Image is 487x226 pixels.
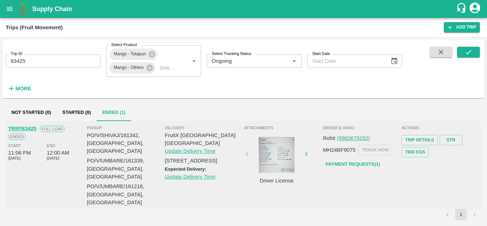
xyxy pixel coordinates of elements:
[401,125,479,131] span: Actions
[189,56,199,66] button: Open
[109,64,148,71] span: Mango - Others
[111,42,137,48] label: Select Product
[165,148,215,154] a: Update Delivery Time
[97,104,131,121] button: Ended (1)
[57,104,97,121] button: Started (0)
[47,149,69,157] div: 12:00 AM
[6,54,101,68] input: Enter Trip ID
[6,104,57,121] button: Not Started (0)
[8,134,26,140] span: Ended
[455,209,467,220] button: page 1
[388,54,401,68] button: Choose date
[87,125,165,131] span: Pickup
[441,209,481,220] nav: pagination navigation
[165,131,243,147] p: FruitX [GEOGRAPHIC_DATA] [GEOGRAPHIC_DATA]
[11,51,22,57] label: Trip ID
[312,51,330,57] label: Start Date
[456,2,468,15] div: customer-support
[1,1,18,17] button: open drawer
[165,157,243,165] p: [STREET_ADDRESS]
[8,142,21,149] span: Start
[40,126,65,132] span: Full Load
[157,63,178,72] input: Select Product
[8,155,21,161] span: [DATE]
[32,5,72,12] b: Supply Chain
[109,49,158,60] div: Mango - Totapuri
[323,146,356,154] p: MH24BF9075
[47,142,55,149] span: End
[401,147,429,157] button: 7600 Kgs
[440,135,462,145] a: STN
[323,135,335,141] span: Rohit
[18,2,32,16] img: logo
[307,54,385,68] input: Start Date
[47,155,59,161] span: [DATE]
[165,174,215,180] a: Update Delivery Time
[289,56,299,66] button: Open
[165,125,243,131] span: Delivery
[468,1,481,16] div: account of current user
[444,22,480,32] a: Add Trip
[323,125,400,131] span: Driver & VHNo
[209,56,278,66] input: Select Tracking Status
[109,62,155,74] div: Mango - Others
[15,86,31,91] strong: More
[87,157,165,181] p: PO/V/UMBARE/161339, [GEOGRAPHIC_DATA], [GEOGRAPHIC_DATA]
[401,135,437,145] a: Trip Details
[6,82,33,95] button: More
[109,50,150,58] span: Mango - Totapuri
[244,125,322,131] span: Attachments
[6,23,63,32] div: Trips (Fruit Movement)
[212,51,251,57] label: Select Tracking Status
[250,177,303,185] p: Driver License
[32,4,456,14] a: Supply Chain
[165,166,206,172] label: Expected Delivery:
[323,158,383,171] a: Payment Requests(1)
[337,135,370,141] a: (9960679292)
[8,126,36,131] a: TRIP/83425
[87,131,165,155] p: PO/V/SHIVAJ/161342, [GEOGRAPHIC_DATA], [GEOGRAPHIC_DATA]
[87,182,165,206] p: PO/V/UMBARE/161216, [GEOGRAPHIC_DATA], [GEOGRAPHIC_DATA]
[8,149,31,157] div: 11:06 PM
